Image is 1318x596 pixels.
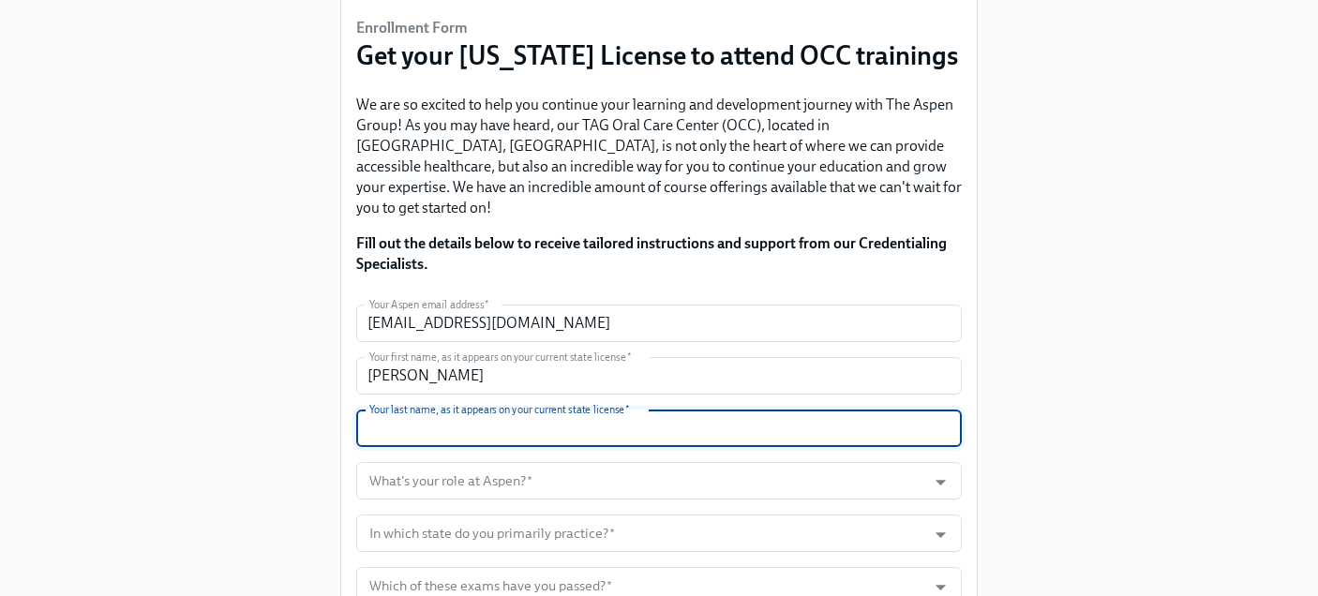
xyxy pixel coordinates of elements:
[356,95,962,218] p: We are so excited to help you continue your learning and development journey with The Aspen Group...
[356,38,958,72] h3: Get your [US_STATE] License to attend OCC trainings
[926,520,955,549] button: Open
[356,18,958,38] h6: Enrollment Form
[926,468,955,497] button: Open
[356,234,947,273] strong: Fill out the details below to receive tailored instructions and support from our Credentialing Sp...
